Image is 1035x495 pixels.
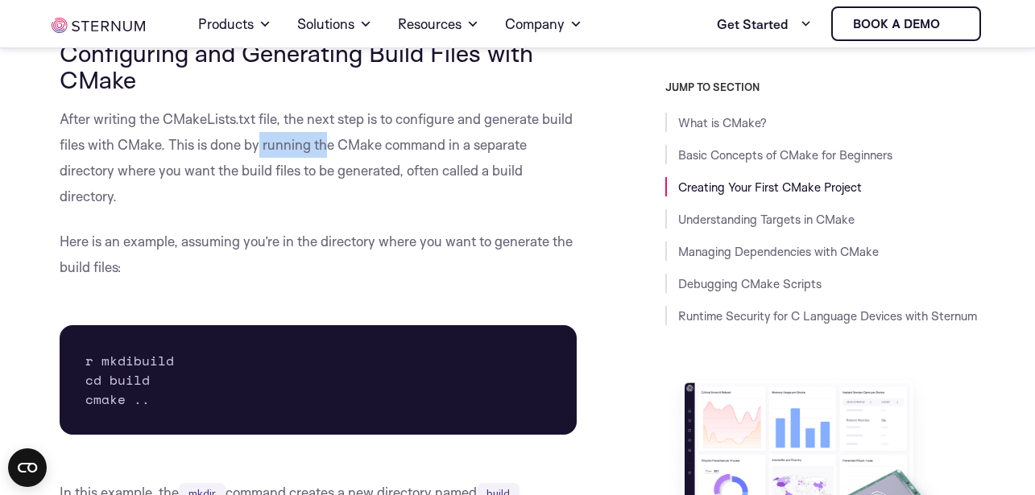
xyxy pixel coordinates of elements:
h3: JUMP TO SECTION [665,80,983,93]
p: After writing the CMakeLists.txt file, the next step is to configure and generate build files wit... [60,106,577,209]
a: Debugging CMake Scripts [678,276,822,291]
p: Here is an example, assuming you’re in the directory where you want to generate the build files: [60,229,577,280]
a: Solutions [297,2,372,47]
a: What is CMake? [678,115,767,130]
a: Company [505,2,582,47]
img: sternum iot [52,18,145,33]
a: Get Started [717,8,812,40]
img: sternum iot [946,18,959,31]
a: Book a demo [831,6,981,41]
a: Managing Dependencies with CMake [678,244,879,259]
a: Basic Concepts of CMake for Beginners [678,147,892,163]
a: Creating Your First CMake Project [678,179,862,195]
a: Understanding Targets in CMake [678,212,855,227]
button: Open CMP widget [8,448,47,487]
a: Products [198,2,271,47]
a: Resources [398,2,479,47]
pre: r mkdibuild cd build cmake .. [60,325,577,435]
a: Runtime Security for C Language Devices with Sternum [678,308,977,324]
h3: Configuring and Generating Build Files with CMake [60,39,577,93]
